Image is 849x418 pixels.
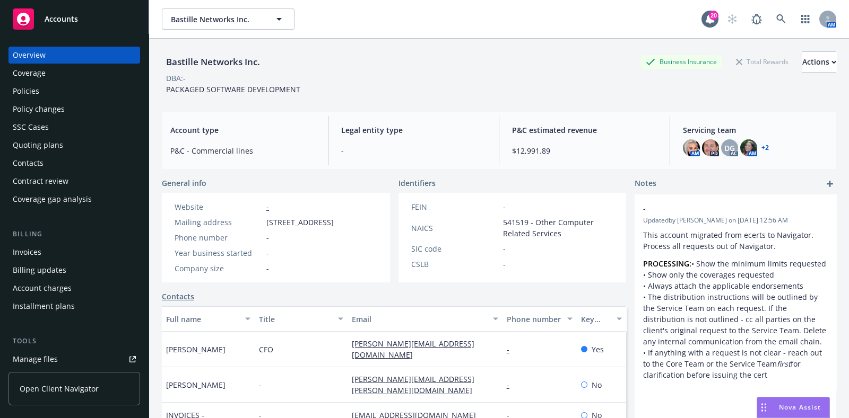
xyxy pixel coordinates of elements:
[171,14,263,25] span: Bastille Networks Inc.
[740,139,757,156] img: photo
[266,247,269,259] span: -
[8,229,140,239] div: Billing
[175,201,262,212] div: Website
[802,51,836,73] button: Actions
[166,379,226,390] span: [PERSON_NAME]
[709,11,718,20] div: 20
[8,191,140,208] a: Coverage gap analysis
[724,143,735,154] span: DG
[162,177,206,189] span: General info
[352,374,481,395] a: [PERSON_NAME][EMAIL_ADDRESS][PERSON_NAME][DOMAIN_NAME]
[779,403,821,412] span: Nova Assist
[8,83,140,100] a: Policies
[8,47,140,64] a: Overview
[581,314,610,325] div: Key contact
[20,383,99,394] span: Open Client Navigator
[398,177,436,189] span: Identifiers
[503,259,506,270] span: -
[643,216,828,225] span: Updated by [PERSON_NAME] on [DATE] 12:56 AM
[683,124,828,136] span: Servicing team
[13,137,63,154] div: Quoting plans
[722,8,743,30] a: Start snowing
[8,351,140,368] a: Manage files
[13,155,44,172] div: Contacts
[266,217,334,228] span: [STREET_ADDRESS]
[166,344,226,355] span: [PERSON_NAME]
[731,55,794,68] div: Total Rewards
[824,177,836,190] a: add
[13,119,49,136] div: SSC Cases
[341,145,486,156] span: -
[259,344,273,355] span: CFO
[512,145,657,156] span: $12,991.89
[592,344,604,355] span: Yes
[175,217,262,228] div: Mailing address
[255,306,348,332] button: Title
[266,202,269,212] a: -
[503,306,577,332] button: Phone number
[13,191,92,208] div: Coverage gap analysis
[770,8,792,30] a: Search
[8,336,140,346] div: Tools
[777,359,791,369] em: first
[13,65,46,82] div: Coverage
[640,55,722,68] div: Business Insurance
[8,101,140,118] a: Policy changes
[13,101,65,118] div: Policy changes
[13,173,68,190] div: Contract review
[166,73,186,84] div: DBA: -
[341,124,486,136] span: Legal entity type
[8,298,140,315] a: Installment plans
[259,314,332,325] div: Title
[8,173,140,190] a: Contract review
[259,379,262,390] span: -
[592,379,602,390] span: No
[8,280,140,297] a: Account charges
[643,229,828,252] p: This account migrated from ecerts to Navigator. Process all requests out of Navigator.
[643,259,691,269] strong: PROCESSING:
[13,280,72,297] div: Account charges
[162,55,264,69] div: Bastille Networks Inc.
[266,232,269,243] span: -
[503,201,506,212] span: -
[13,298,75,315] div: Installment plans
[162,306,255,332] button: Full name
[8,262,140,279] a: Billing updates
[13,47,46,64] div: Overview
[757,397,770,417] div: Drag to move
[175,263,262,274] div: Company size
[802,52,836,72] div: Actions
[352,339,474,360] a: [PERSON_NAME][EMAIL_ADDRESS][DOMAIN_NAME]
[683,139,700,156] img: photo
[13,83,39,100] div: Policies
[746,8,767,30] a: Report a Bug
[348,306,503,332] button: Email
[45,15,78,23] span: Accounts
[507,380,518,390] a: -
[507,344,518,354] a: -
[8,4,140,34] a: Accounts
[503,243,506,254] span: -
[702,139,719,156] img: photo
[411,223,499,234] div: NAICS
[8,119,140,136] a: SSC Cases
[577,306,626,332] button: Key contact
[13,244,41,261] div: Invoices
[411,243,499,254] div: SIC code
[761,145,769,151] a: +2
[635,177,656,190] span: Notes
[643,258,828,380] p: • Show the minimum limits requested • Show only the coverages requested • Always attach the appli...
[352,314,487,325] div: Email
[170,145,315,156] span: P&C - Commercial lines
[8,155,140,172] a: Contacts
[175,232,262,243] div: Phone number
[8,65,140,82] a: Coverage
[13,262,66,279] div: Billing updates
[162,8,294,30] button: Bastille Networks Inc.
[175,247,262,259] div: Year business started
[411,201,499,212] div: FEIN
[757,397,830,418] button: Nova Assist
[643,203,800,214] span: -
[166,314,239,325] div: Full name
[170,124,315,136] span: Account type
